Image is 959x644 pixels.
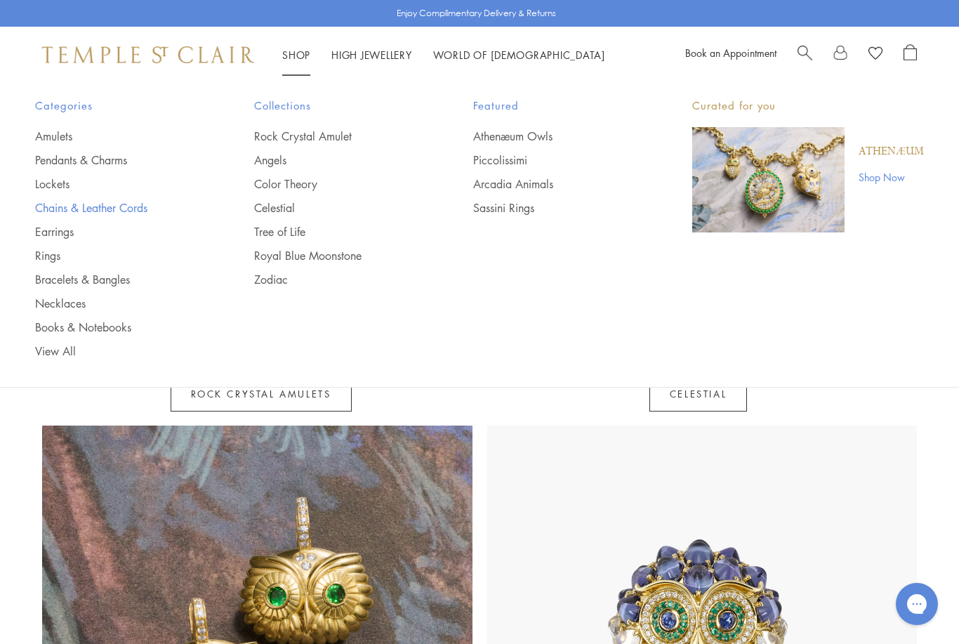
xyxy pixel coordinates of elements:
a: Lockets [35,176,198,192]
a: Athenæum Owls [473,129,636,144]
a: Angels [254,152,417,168]
nav: Main navigation [282,46,605,64]
a: Shop Now [859,169,924,185]
a: Rock Crystal Amulet [254,129,417,144]
a: Book an Appointment [685,46,776,60]
span: Collections [254,97,417,114]
a: Necklaces [35,296,198,311]
p: Curated for you [692,97,924,114]
a: Open Shopping Bag [904,44,917,65]
a: Arcadia Animals [473,176,636,192]
a: Celestial [254,200,417,216]
span: Featured [473,97,636,114]
a: High JewelleryHigh Jewellery [331,48,412,62]
a: View All [35,343,198,359]
a: Royal Blue Moonstone [254,248,417,263]
a: Chains & Leather Cords [35,200,198,216]
a: View Wishlist [868,44,882,65]
a: Color Theory [254,176,417,192]
a: Piccolissimi [473,152,636,168]
a: Pendants & Charms [35,152,198,168]
a: Rings [35,248,198,263]
a: Celestial [649,376,747,412]
a: Books & Notebooks [35,320,198,335]
span: Categories [35,97,198,114]
a: Earrings [35,224,198,239]
a: Tree of Life [254,224,417,239]
a: Amulets [35,129,198,144]
a: Search [798,44,812,65]
a: Sassini Rings [473,200,636,216]
a: ShopShop [282,48,310,62]
a: Bracelets & Bangles [35,272,198,287]
a: Athenæum [859,144,924,159]
p: Enjoy Complimentary Delivery & Returns [397,6,556,20]
a: Rock Crystal Amulets [171,376,352,412]
iframe: Gorgias live chat messenger [889,578,945,630]
a: World of [DEMOGRAPHIC_DATA]World of [DEMOGRAPHIC_DATA] [433,48,605,62]
img: Temple St. Clair [42,46,254,63]
a: Zodiac [254,272,417,287]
